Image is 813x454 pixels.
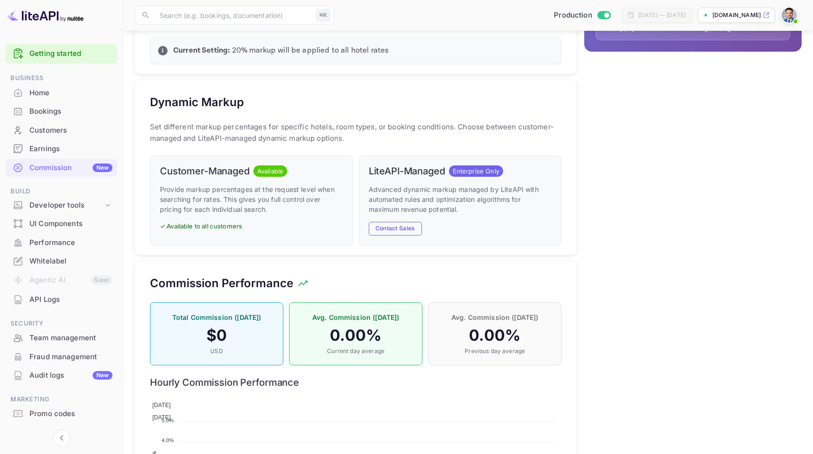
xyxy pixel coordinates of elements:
[782,8,797,23] img: Santiago Moran Labat
[6,234,117,251] a: Performance
[6,405,117,423] div: Promo codes
[93,163,112,172] div: New
[6,366,117,385] div: Audit logsNew
[6,291,117,308] a: API Logs
[160,165,250,177] h6: Customer-Managed
[6,348,117,366] div: Fraud management
[369,165,445,177] h6: LiteAPI-Managed
[150,95,244,110] h5: Dynamic Markup
[29,88,112,99] div: Home
[160,312,273,322] p: Total Commission ([DATE])
[29,352,112,363] div: Fraud management
[29,256,112,267] div: Whitelabel
[29,144,112,154] div: Earnings
[160,347,273,355] p: USD
[93,371,112,380] div: New
[6,394,117,405] span: Marketing
[29,200,103,211] div: Developer tools
[550,10,614,21] div: Switch to Sandbox mode
[6,252,117,271] div: Whitelabel
[6,121,117,140] div: Customers
[29,237,112,248] div: Performance
[299,326,412,345] h4: 0.00 %
[316,9,330,21] div: ⌘K
[6,159,117,176] a: CommissionNew
[438,347,551,355] p: Previous day average
[160,184,343,214] p: Provide markup percentages at the request level when searching for rates. This gives you full con...
[150,377,561,388] h6: Hourly Commission Performance
[29,409,112,419] div: Promo codes
[6,186,117,197] span: Build
[152,402,171,409] span: [DATE]
[712,11,761,19] p: [DOMAIN_NAME]
[6,215,117,233] div: UI Components
[6,318,117,329] span: Security
[6,84,117,101] a: Home
[29,370,112,381] div: Audit logs
[160,326,273,345] h4: $ 0
[150,121,561,144] p: Set different markup percentages for specific hotels, room types, or booking conditions. Choose b...
[449,167,503,176] span: Enterprise Only
[8,8,84,23] img: LiteAPI logo
[6,102,117,120] a: Bookings
[29,106,112,117] div: Bookings
[369,222,422,236] button: Contact Sales
[438,326,551,345] h4: 0.00 %
[299,312,412,322] p: Avg. Commission ([DATE])
[6,234,117,252] div: Performance
[638,11,686,19] div: [DATE] — [DATE]
[6,252,117,270] a: Whitelabel
[6,405,117,422] a: Promo codes
[6,121,117,139] a: Customers
[6,215,117,232] a: UI Components
[6,197,117,214] div: Developer tools
[161,417,174,423] tspan: 5.0%
[6,140,117,157] a: Earnings
[6,73,117,83] span: Business
[162,46,163,55] p: i
[369,184,552,214] p: Advanced dynamic markup managed by LiteAPI with automated rules and optimization algorithms for m...
[29,333,112,344] div: Team management
[6,159,117,177] div: CommissionNew
[6,102,117,121] div: Bookings
[6,329,117,346] a: Team management
[299,347,412,355] p: Current day average
[6,366,117,384] a: Audit logsNew
[173,45,230,55] strong: Current Setting:
[6,44,117,64] div: Getting started
[253,167,287,176] span: Available
[438,312,551,322] p: Avg. Commission ([DATE])
[29,125,112,136] div: Customers
[29,163,112,173] div: Commission
[6,348,117,365] a: Fraud management
[173,45,553,56] p: 20 % markup will be applied to all hotel rates
[161,437,174,443] tspan: 4.0%
[152,414,171,421] span: [DATE]
[160,222,343,231] p: ✓ Available to all customers
[29,218,112,229] div: UI Components
[6,291,117,309] div: API Logs
[154,6,312,25] input: Search (e.g. bookings, documentation)
[29,48,112,59] a: Getting started
[53,429,70,446] button: Collapse navigation
[6,329,117,347] div: Team management
[150,276,293,291] h5: Commission Performance
[554,10,592,21] span: Production
[29,294,112,305] div: API Logs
